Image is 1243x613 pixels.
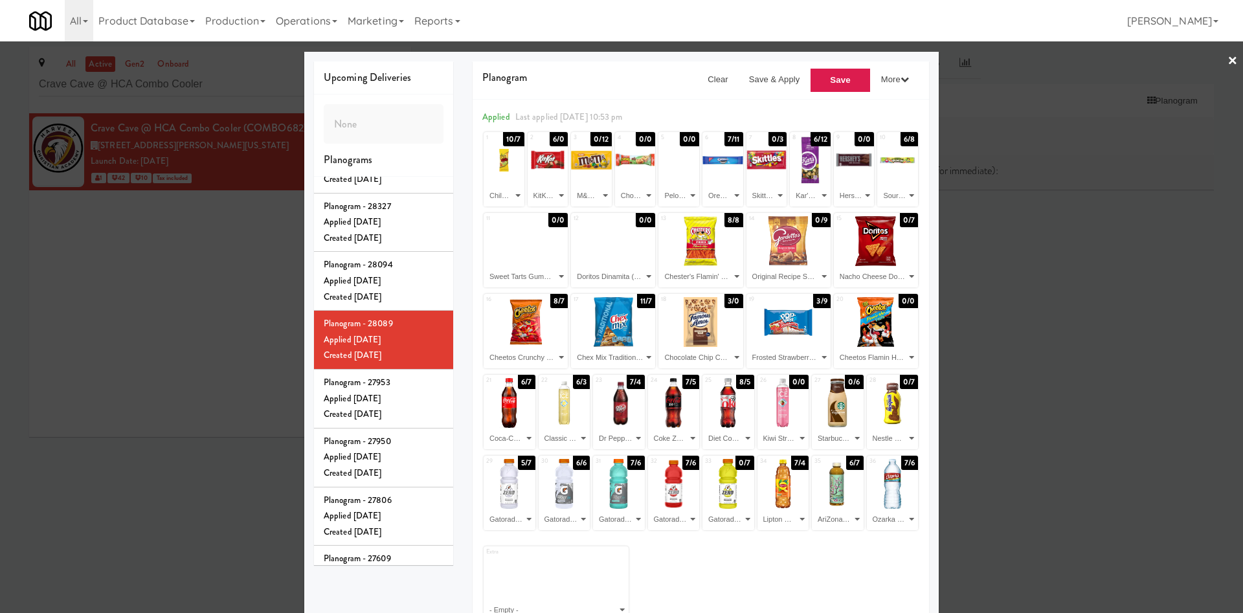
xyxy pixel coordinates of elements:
div: Created [DATE] [324,172,443,188]
div: Planogram - 27609 [324,551,443,567]
button: More [871,68,919,91]
div: 11/7 [637,294,655,308]
div: 32 [651,456,674,467]
div: 5 [661,132,678,143]
div: 8 [792,132,810,143]
div: 8/5 [736,375,754,389]
div: Extra [486,546,556,557]
div: Created [DATE] [324,407,443,423]
div: 13 [661,213,700,224]
div: 0/7 [900,213,918,227]
div: 28 [869,375,893,386]
li: Planogram - 28327Applied [DATE]Created [DATE] [314,194,453,252]
div: Applied [DATE] [324,332,443,348]
span: Upcoming Deliveries [324,70,411,85]
div: Created [DATE] [324,230,443,247]
div: 1 [486,132,504,143]
div: Planogram - 27806 [324,493,443,509]
div: 6 [705,132,722,143]
div: 6/3 [573,375,590,389]
div: 29 [486,456,510,467]
button: Clear [697,68,739,91]
div: 19 [749,294,789,305]
li: Planogram - 27950Applied [DATE]Created [DATE] [314,429,453,487]
div: 17 [574,294,613,305]
span: Planogram [482,70,527,85]
div: 0/0 [899,294,918,308]
div: 22 [541,375,565,386]
div: 11 [486,213,526,224]
div: Created [DATE] [324,465,443,482]
div: 14 [749,213,789,224]
div: 0/0 [636,132,655,146]
li: Planogram - 27806Applied [DATE]Created [DATE] [314,487,453,546]
div: 0/0 [680,132,699,146]
li: Planogram - 27953Applied [DATE]Created [DATE] [314,370,453,429]
div: 3/0 [724,294,743,308]
div: 0/9 [812,213,830,227]
div: 6/8 [901,132,918,146]
div: 0/7 [735,456,754,470]
div: 0/0 [789,375,809,389]
div: 6/7 [518,375,535,389]
div: Created [DATE] [324,289,443,306]
li: Planogram - 28094Applied [DATE]Created [DATE] [314,252,453,311]
div: 0/0 [855,132,874,146]
div: 7/4 [791,456,809,470]
div: 10/7 [503,132,524,146]
div: Applied [DATE] [324,273,443,289]
div: 26 [760,375,783,386]
button: Save [810,68,871,93]
div: Created [DATE] [324,524,443,541]
div: Planogram - 28327 [324,199,443,215]
div: 23 [596,375,619,386]
div: 0/0 [636,213,655,227]
div: 27 [814,375,838,386]
div: 21 [486,375,510,386]
div: Planogram - 28094 [324,257,443,273]
div: 7 [749,132,767,143]
div: 0/7 [900,375,918,389]
div: None [324,104,443,144]
div: 0/12 [590,132,611,146]
div: Created [DATE] [324,348,443,364]
div: 10 [880,132,897,143]
div: 4 [618,132,635,143]
div: Applied [DATE] [324,391,443,407]
div: 3 [574,132,591,143]
button: Save & Apply [739,68,811,91]
div: 6/12 [811,132,830,146]
div: 24 [651,375,674,386]
div: 2 [530,132,548,143]
div: 7/4 [627,375,644,389]
span: Planograms [324,152,372,167]
li: Planogram - 28089Applied [DATE]Created [DATE] [314,311,453,370]
div: 5/7 [518,456,535,470]
div: 35 [814,456,838,467]
div: 36 [869,456,893,467]
div: 0/6 [845,375,863,389]
div: Applied [DATE] [324,449,443,465]
div: Planogram - 27950 [324,434,443,450]
div: 34 [760,456,783,467]
div: 7/6 [901,456,918,470]
div: Applied [DATE] [324,214,443,230]
div: 20 [836,294,876,305]
div: 0/3 [768,132,787,146]
span: Last applied [DATE] 10:53 pm [515,111,623,123]
div: 18 [661,294,700,305]
div: 31 [596,456,619,467]
li: Planogram - 27609Applied [DATE]Created [DATE] [314,546,453,605]
div: 16 [486,294,526,305]
div: 8/7 [550,294,568,308]
div: 30 [541,456,565,467]
span: Applied [482,111,510,123]
div: 7/6 [682,456,699,470]
div: 7/5 [682,375,699,389]
div: 15 [836,213,876,224]
div: 25 [705,375,728,386]
div: 6/0 [550,132,568,146]
img: Micromart [29,10,52,32]
div: 7/6 [627,456,644,470]
a: × [1227,41,1238,82]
